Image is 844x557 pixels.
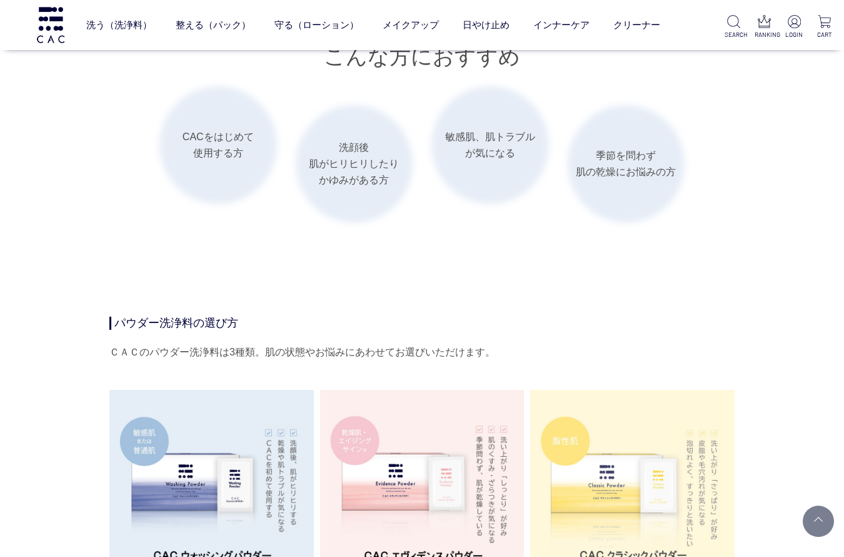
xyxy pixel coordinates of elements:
[568,105,685,223] li: 季節を問わず 肌の乾燥にお悩みの方
[176,8,251,41] a: 整える（パック）
[613,8,660,41] a: クリーナー
[35,7,66,43] img: logo
[785,30,804,39] p: LOGIN
[463,8,510,41] a: 日やけ止め
[785,15,804,39] a: LOGIN
[86,8,152,41] a: 洗う（洗浄料）
[533,8,590,41] a: インナーケア
[755,30,774,39] p: RANKING
[431,86,549,204] li: 敏感肌、肌トラブル が気になる
[815,30,834,39] p: CART
[725,15,744,39] a: SEARCH
[109,342,735,362] div: ＣＡＣのパウダー洗浄料は3種類。肌の状態やお悩みにあわせてお選びいただけます。
[109,317,735,330] h4: パウダー洗浄料の選び方
[296,105,413,223] li: 洗顔後 肌がヒリヒリしたり かゆみがある方
[725,30,744,39] p: SEARCH
[274,8,359,41] a: 守る（ローション）
[755,15,774,39] a: RANKING
[815,15,834,39] a: CART
[159,86,277,204] li: CACをはじめて 使用する方
[383,8,439,41] a: メイクアップ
